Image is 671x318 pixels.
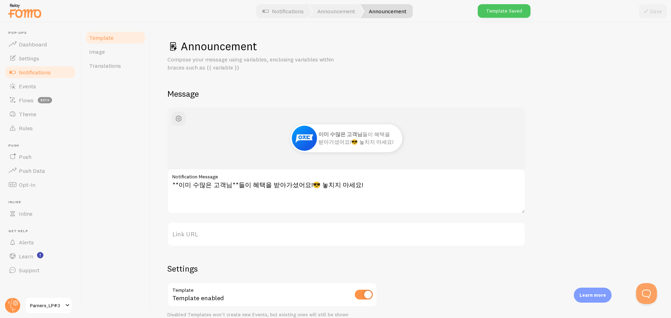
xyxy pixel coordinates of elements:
span: Notifications [19,69,51,76]
a: Push Data [4,164,76,178]
span: Parners_LP#3 [30,301,63,310]
a: Alerts [4,235,76,249]
span: Push [8,143,76,148]
a: Events [4,79,76,93]
span: Support [19,267,39,274]
span: Template [89,34,114,41]
a: Rules [4,121,76,135]
a: Support [4,263,76,277]
span: Inline [19,210,33,217]
iframe: Help Scout Beacon - Open [636,283,657,304]
strong: 이미 수많은 고객님 [318,131,362,138]
img: fomo-relay-logo-orange.svg [7,2,42,20]
span: Pop-ups [8,31,76,35]
a: Notifications [4,65,76,79]
a: Template [85,31,146,45]
h2: Message [167,88,654,99]
span: Dashboard [19,41,47,48]
span: Flows [19,97,34,104]
a: Opt-In [4,178,76,192]
a: Parners_LP#3 [25,297,72,314]
span: Get Help [8,229,76,234]
img: Fomo [292,126,317,151]
span: beta [38,97,52,103]
a: Push [4,150,76,164]
span: Theme [19,111,36,118]
span: Translations [89,62,121,69]
a: Dashboard [4,37,76,51]
a: Image [85,45,146,59]
p: Learn more [579,292,606,298]
a: Translations [85,59,146,73]
svg: <p>Watch New Feature Tutorials!</p> [37,252,43,258]
span: Alerts [19,239,34,246]
span: Image [89,48,105,55]
span: Settings [19,55,39,62]
span: Events [19,83,36,90]
a: Inline [4,207,76,221]
h1: Announcement [167,39,654,53]
a: Theme [4,107,76,121]
span: Opt-In [19,181,35,188]
a: Flows beta [4,93,76,107]
label: Notification Message [167,169,525,181]
a: Learn [4,249,76,263]
span: Inline [8,200,76,205]
p: 들이 혜택을 받아가셨어요!😎 놓치지 마세요! [318,131,395,146]
h2: Settings [167,263,377,274]
span: Learn [19,253,33,260]
div: Learn more [574,288,612,303]
p: Compose your message using variables, enclosing variables within braces such as {{ variable }} [167,56,335,72]
span: Push [19,153,31,160]
div: Template Saved [478,4,531,18]
div: Disabled Templates won't create new Events, but existing ones will still be shown [167,312,377,318]
span: Push Data [19,167,45,174]
a: Settings [4,51,76,65]
div: Template enabled [167,282,377,308]
label: Link URL [167,222,525,246]
span: Rules [19,125,33,132]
